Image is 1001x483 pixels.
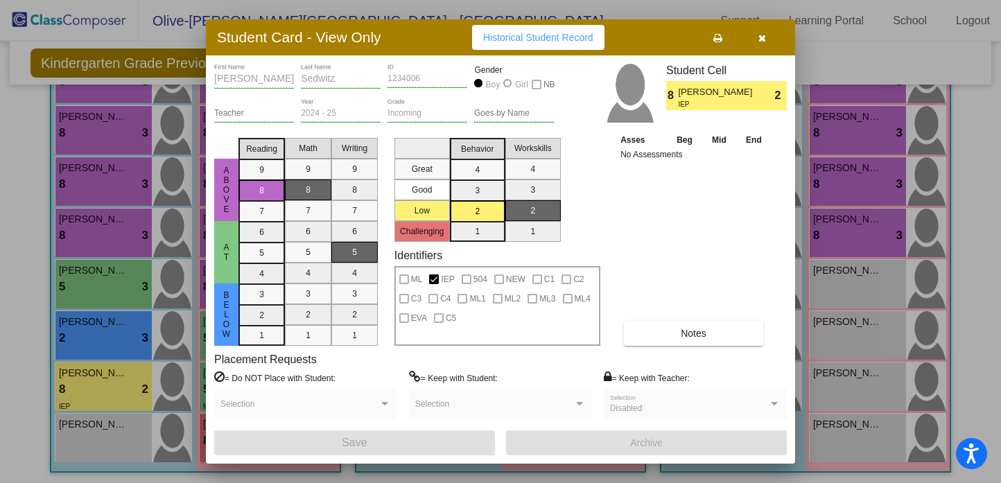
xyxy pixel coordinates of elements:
span: ML3 [539,290,555,307]
span: ML4 [575,290,591,307]
input: year [301,109,381,118]
span: Historical Student Record [483,32,593,43]
h3: Student Card - View Only [217,28,381,46]
span: C2 [573,271,584,288]
label: Placement Requests [214,353,317,366]
mat-label: Gender [474,64,554,76]
th: Beg [667,132,703,148]
label: = Keep with Student: [409,371,498,385]
td: No Assessments [617,148,772,161]
th: End [736,132,772,148]
span: Notes [681,328,706,339]
span: C4 [440,290,451,307]
span: C3 [411,290,421,307]
span: At [220,243,233,262]
h3: Student Cell [666,64,787,77]
label: Identifiers [394,249,442,262]
span: 2 [775,87,787,104]
th: Mid [702,132,735,148]
span: ML2 [505,290,521,307]
label: = Keep with Teacher: [604,371,690,385]
span: EVA [411,310,427,326]
input: goes by name [474,109,554,118]
input: grade [388,109,467,118]
span: 8 [666,87,678,104]
span: ML1 [469,290,485,307]
span: [PERSON_NAME] [678,85,755,99]
span: Save [342,437,367,448]
input: teacher [214,109,294,118]
label: = Do NOT Place with Student: [214,371,336,385]
button: Archive [506,430,787,455]
span: Below [220,290,233,339]
input: Enter ID [388,74,467,84]
span: NB [543,76,555,93]
button: Notes [624,321,763,346]
span: 504 [473,271,487,288]
span: NEW [506,271,525,288]
span: Archive [630,437,663,448]
span: ML [411,271,423,288]
div: Girl [514,78,528,91]
button: Save [214,430,495,455]
span: C1 [544,271,555,288]
span: C5 [446,310,456,326]
div: Boy [485,78,500,91]
button: Historical Student Record [472,25,604,50]
span: ABove [220,166,233,214]
span: IEP [441,271,454,288]
span: Disabled [610,403,643,413]
span: IEP [678,99,745,109]
th: Asses [617,132,667,148]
